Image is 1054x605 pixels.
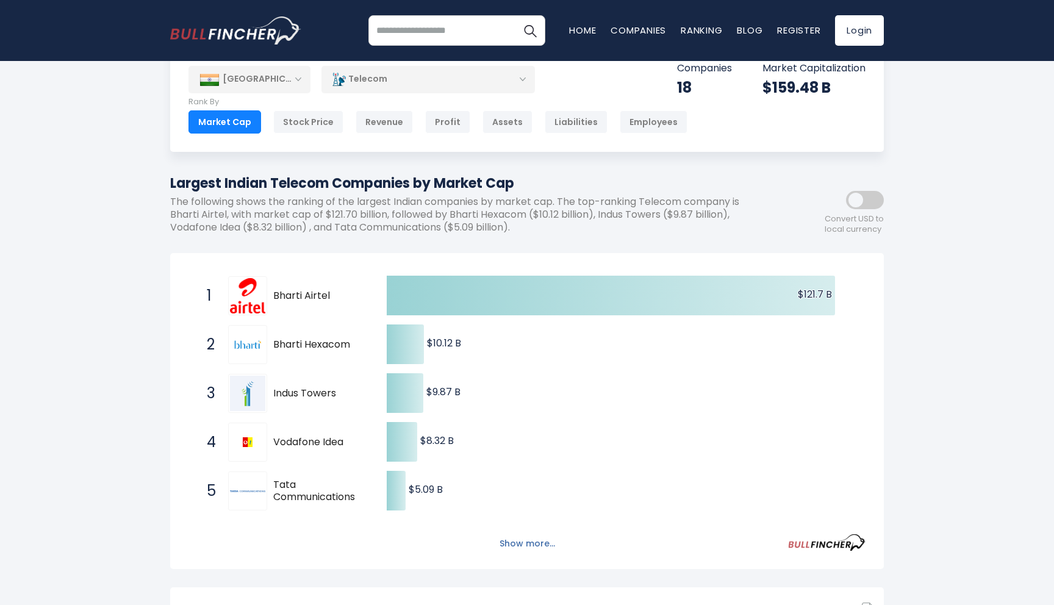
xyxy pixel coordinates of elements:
text: $9.87 B [426,385,461,399]
div: Telecom [321,65,535,93]
img: Bharti Hexacom [230,327,265,362]
a: Go to homepage [170,16,301,45]
a: Login [835,15,884,46]
span: Vodafone Idea [273,436,365,449]
button: Search [515,15,545,46]
div: Market Cap [188,110,261,134]
text: $5.09 B [409,482,443,496]
p: The following shows the ranking of the largest Indian companies by market cap. The top-ranking Te... [170,196,774,234]
a: Companies [611,24,666,37]
span: 3 [201,383,213,404]
text: $121.7 B [798,287,832,301]
img: bullfincher logo [170,16,301,45]
h1: Largest Indian Telecom Companies by Market Cap [170,173,774,193]
div: [GEOGRAPHIC_DATA] [188,66,310,93]
div: Liabilities [545,110,608,134]
a: Register [777,24,820,37]
span: 5 [201,481,213,501]
div: Revenue [356,110,413,134]
div: Stock Price [273,110,343,134]
a: Home [569,24,596,37]
span: 4 [201,432,213,453]
span: 2 [201,334,213,355]
span: Indus Towers [273,387,365,400]
text: $10.12 B [427,336,461,350]
span: Tata Communications [273,479,365,504]
img: Vodafone Idea [243,437,253,447]
span: 1 [201,285,213,306]
p: Market Capitalization [762,62,866,75]
div: Employees [620,110,687,134]
img: Tata Communications [230,490,265,492]
p: Rank By [188,97,687,107]
span: Bharti Hexacom [273,338,365,351]
p: Companies [677,62,732,75]
a: Blog [737,24,762,37]
div: Profit [425,110,470,134]
a: Ranking [681,24,722,37]
div: Assets [482,110,532,134]
div: $159.48 B [762,78,866,97]
text: $8.32 B [420,434,454,448]
span: Bharti Airtel [273,290,365,302]
span: Convert USD to local currency [825,214,884,235]
button: Show more... [492,534,562,554]
div: 18 [677,78,732,97]
img: Bharti Airtel [230,278,265,313]
img: Indus Towers [230,376,265,411]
